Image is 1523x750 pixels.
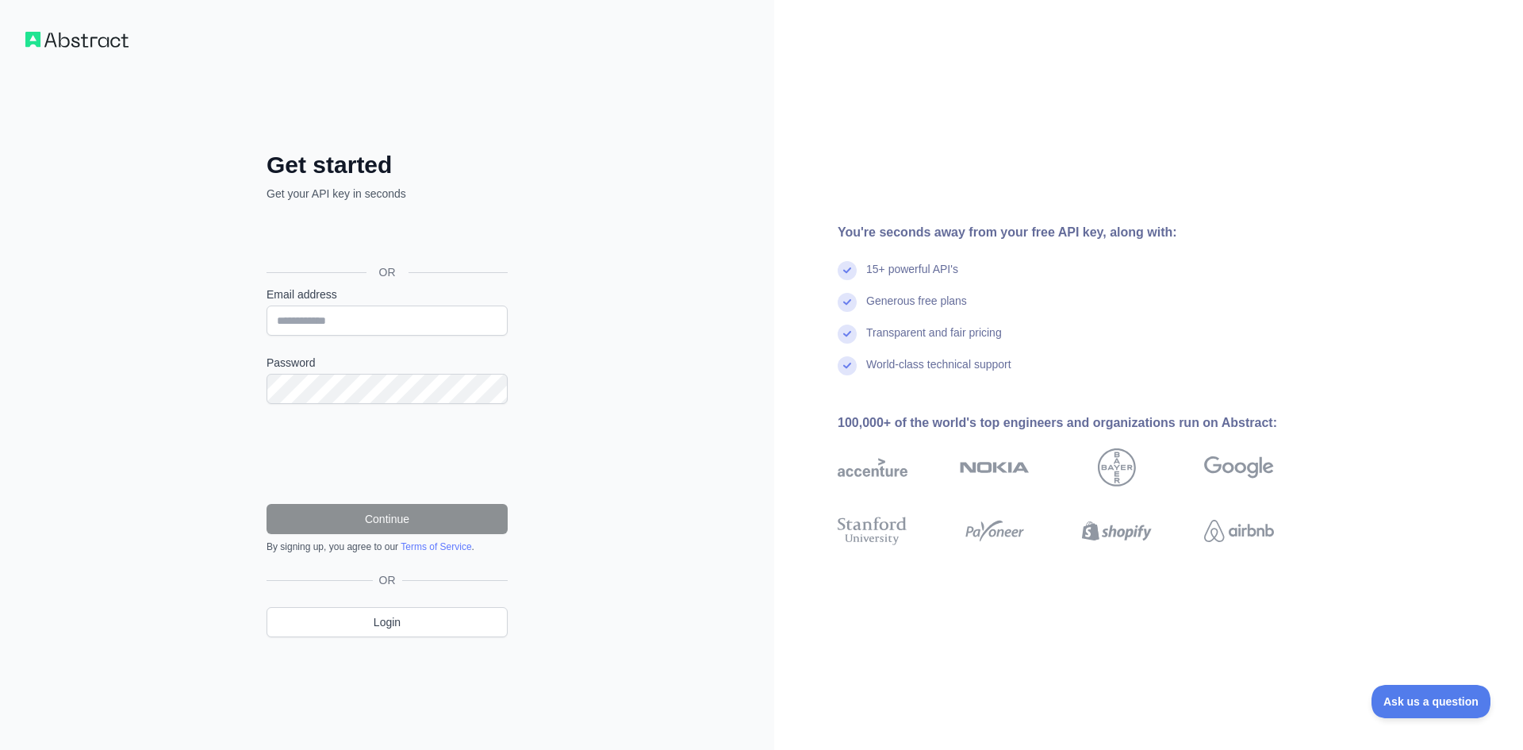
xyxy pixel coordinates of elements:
img: accenture [838,448,907,487]
img: bayer [1098,448,1136,487]
div: 15+ powerful API's [866,261,958,293]
img: check mark [838,325,857,344]
img: stanford university [838,513,907,548]
div: Generous free plans [866,293,967,325]
img: Workflow [25,32,129,48]
img: check mark [838,356,857,375]
div: Transparent and fair pricing [866,325,1002,356]
a: Terms of Service [401,541,471,552]
div: By signing up, you agree to our . [267,540,508,553]
p: Get your API key in seconds [267,186,508,202]
span: OR [366,264,409,280]
img: google [1204,448,1274,487]
img: shopify [1082,513,1152,548]
img: check mark [838,293,857,312]
label: Password [267,355,508,371]
h2: Get started [267,151,508,179]
button: Continue [267,504,508,534]
label: Email address [267,287,508,302]
div: You're seconds away from your free API key, along with: [838,223,1325,242]
img: airbnb [1204,513,1274,548]
iframe: Toggle Customer Support [1371,685,1491,718]
span: OR [373,572,402,588]
iframe: reCAPTCHA [267,423,508,485]
a: Login [267,607,508,637]
div: 100,000+ of the world's top engineers and organizations run on Abstract: [838,413,1325,433]
img: check mark [838,261,857,280]
iframe: Sign in with Google Button [259,219,512,254]
div: World-class technical support [866,356,1011,388]
img: payoneer [960,513,1030,548]
img: nokia [960,448,1030,487]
